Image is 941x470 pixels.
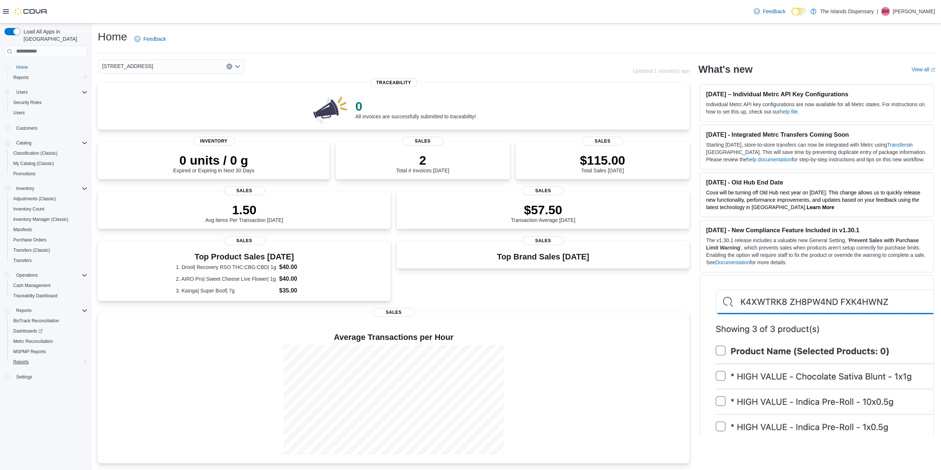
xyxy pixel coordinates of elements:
button: Manifests [7,225,90,235]
a: Dashboards [10,327,46,336]
p: $115.00 [580,153,625,168]
span: Reports [13,306,87,315]
span: Inventory Count [10,205,87,214]
span: BioTrack Reconciliation [10,316,87,325]
p: 0 units / 0 g [173,153,254,168]
span: MSPMP Reports [10,347,87,356]
span: Settings [16,374,32,380]
dt: 1. Drool| Recovery RSO THC:CBG:CBD| 1g [176,263,276,271]
span: Sales [402,137,443,146]
button: MSPMP Reports [7,347,90,357]
span: Home [16,64,28,70]
button: Traceabilty Dashboard [7,291,90,301]
h3: Top Product Sales [DATE] [176,252,312,261]
span: My Catalog (Classic) [13,161,54,166]
button: Customers [1,122,90,133]
span: BioTrack Reconciliation [13,318,59,324]
span: Customers [13,123,87,132]
a: Feedback [751,4,788,19]
span: BM [882,7,889,16]
p: The Islands Dispensary [820,7,874,16]
span: Security Roles [13,100,42,105]
button: Inventory [13,184,37,193]
a: Transfers (Classic) [10,246,53,255]
img: 0 [311,94,350,124]
div: Avg Items Per Transaction [DATE] [205,202,283,223]
div: Total Sales [DATE] [580,153,625,173]
span: Dark Mode [791,15,792,16]
span: Traceabilty Dashboard [10,291,87,300]
span: Users [13,110,25,116]
span: Customers [16,125,37,131]
h3: [DATE] – Individual Metrc API Key Configurations [706,90,927,98]
span: Cash Management [13,283,50,288]
h3: Top Brand Sales [DATE] [497,252,589,261]
a: BioTrack Reconciliation [10,316,62,325]
span: Operations [16,272,38,278]
button: Open list of options [235,64,240,69]
span: My Catalog (Classic) [10,159,87,168]
button: Security Roles [7,97,90,108]
a: Cash Management [10,281,53,290]
button: Clear input [226,64,232,69]
div: Brad Methvin [881,7,890,16]
span: Transfers [13,258,32,263]
a: Reports [10,73,32,82]
a: Security Roles [10,98,44,107]
a: Dashboards [7,326,90,336]
span: Inventory Count [13,206,44,212]
p: [PERSON_NAME] [893,7,935,16]
div: Total # Invoices [DATE] [396,153,449,173]
svg: External link [931,68,935,72]
span: Reports [13,75,29,80]
button: Catalog [13,139,34,147]
span: Feedback [763,8,785,15]
a: Feedback [132,32,169,46]
p: $57.50 [511,202,576,217]
button: Users [1,87,90,97]
button: Transfers (Classic) [7,245,90,255]
a: View allExternal link [912,67,935,72]
span: Classification (Classic) [10,149,87,158]
a: Reports [10,358,32,366]
div: Expired or Expiring in Next 30 Days [173,153,254,173]
div: Transaction Average [DATE] [511,202,576,223]
button: Reports [7,72,90,83]
strong: Prevent Sales with Purchase Limit Warning [706,237,919,251]
button: Classification (Classic) [7,148,90,158]
a: Promotions [10,169,39,178]
button: Reports [1,305,90,316]
nav: Complex example [4,59,87,401]
span: [STREET_ADDRESS] [102,62,153,71]
h3: [DATE] - New Compliance Feature Included in v1.30.1 [706,226,927,234]
dt: 3. Kainga| Super Boof| 7g [176,287,276,294]
span: Dashboards [13,328,43,334]
a: Inventory Count [10,205,47,214]
span: Purchase Orders [13,237,47,243]
span: Reports [13,359,29,365]
a: MSPMP Reports [10,347,49,356]
h3: [DATE] - Old Hub End Date [706,179,927,186]
span: Promotions [10,169,87,178]
button: Promotions [7,169,90,179]
button: Metrc Reconciliation [7,336,90,347]
dt: 2. AIRO Pro| Sweet Cheese Live Flower| 1g [176,275,276,283]
span: Reports [10,73,87,82]
a: help documentation [747,157,792,162]
span: Sales [523,236,564,245]
span: Security Roles [10,98,87,107]
a: Traceabilty Dashboard [10,291,60,300]
p: Updated 1 minute(s) ago [633,68,690,74]
span: Purchase Orders [10,236,87,244]
span: Users [10,108,87,117]
p: The v1.30.1 release includes a valuable new General Setting, ' ', which prevents sales when produ... [706,237,927,266]
span: Catalog [16,140,31,146]
span: Metrc Reconciliation [13,338,53,344]
a: Inventory Manager (Classic) [10,215,71,224]
span: Users [13,88,87,97]
a: Learn More [806,204,834,210]
a: Home [13,63,31,72]
span: Transfers [10,256,87,265]
button: Inventory Count [7,204,90,214]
